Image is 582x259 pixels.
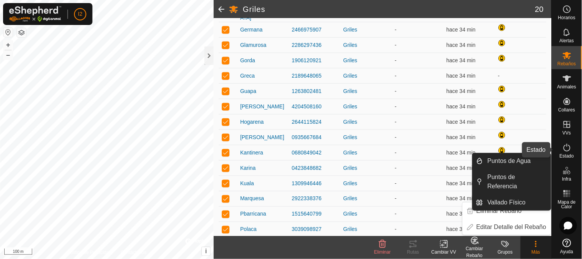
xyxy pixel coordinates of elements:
[205,248,207,254] span: i
[240,226,257,234] span: Polaca
[343,226,389,234] div: Griles
[343,179,389,188] div: Griles
[446,73,475,79] span: 22 ago 2025, 19:06
[488,156,531,166] span: Puntos de Agua
[292,103,337,111] div: 4204508160
[446,42,475,48] span: 22 ago 2025, 19:06
[343,210,389,218] div: Griles
[446,27,475,33] span: 22 ago 2025, 19:06
[292,195,337,203] div: 2922338376
[374,249,391,255] span: Eliminar
[562,131,571,135] span: VVs
[395,103,397,110] app-display-virtual-paddock-transition: -
[552,236,582,257] a: Ayuda
[446,226,475,232] span: 22 ago 2025, 19:06
[560,38,574,43] span: Alertas
[395,27,397,33] app-display-virtual-paddock-transition: -
[395,226,397,232] app-display-virtual-paddock-transition: -
[343,72,389,80] div: Griles
[292,72,337,80] div: 2189648065
[240,72,255,80] span: Greca
[476,222,546,232] span: Editar Detalle del Rebaño
[395,119,397,125] app-display-virtual-paddock-transition: -
[560,154,574,158] span: Estado
[343,149,389,157] div: Griles
[535,3,544,15] span: 20
[240,41,266,49] span: Glamurosa
[292,226,337,234] div: 3039098927
[557,85,576,89] span: Animales
[292,26,337,34] div: 2466975907
[343,195,389,203] div: Griles
[3,50,13,60] button: –
[429,249,459,256] div: Cambiar VV
[240,195,264,203] span: Marquesa
[243,5,535,14] h2: Griles
[3,40,13,50] button: +
[240,133,284,141] span: [PERSON_NAME]
[17,28,26,37] button: Capas del Mapa
[292,133,337,141] div: 0935667684
[292,210,337,218] div: 1515640799
[558,108,575,112] span: Collares
[446,103,475,110] span: 22 ago 2025, 19:05
[395,73,397,79] app-display-virtual-paddock-transition: -
[395,57,397,63] app-display-virtual-paddock-transition: -
[67,249,111,256] a: Política de Privacidad
[557,61,576,66] span: Rebaños
[395,149,397,156] app-display-virtual-paddock-transition: -
[240,103,284,111] span: [PERSON_NAME]
[495,68,546,83] td: -
[343,103,389,111] div: Griles
[446,196,475,202] span: 22 ago 2025, 19:06
[483,153,551,169] a: Puntos de Agua
[558,15,575,20] span: Horarios
[395,211,397,217] app-display-virtual-paddock-transition: -
[459,245,490,259] div: Cambiar Rebaño
[240,149,263,157] span: Kantinera
[473,195,551,210] li: Vallado Físico
[483,169,551,194] a: Puntos de Referencia
[395,180,397,186] app-display-virtual-paddock-transition: -
[292,164,337,172] div: 0423848682
[398,249,429,256] div: Rutas
[521,249,551,256] div: Más
[395,88,397,94] app-display-virtual-paddock-transition: -
[554,200,580,209] span: Mapa de Calor
[343,133,389,141] div: Griles
[343,87,389,95] div: Griles
[343,56,389,65] div: Griles
[446,211,475,217] span: 22 ago 2025, 19:06
[483,195,551,210] a: Vallado Físico
[240,56,255,65] span: Gorda
[446,149,475,156] span: 22 ago 2025, 19:06
[240,179,254,188] span: Kuala
[240,164,256,172] span: Karina
[343,164,389,172] div: Griles
[395,134,397,140] app-display-virtual-paddock-transition: -
[292,179,337,188] div: 1309946446
[395,196,397,202] app-display-virtual-paddock-transition: -
[3,28,13,37] button: Restablecer Mapa
[343,26,389,34] div: Griles
[202,247,210,256] button: i
[240,26,262,34] span: Germana
[240,87,256,95] span: Guapa
[343,41,389,49] div: Griles
[9,6,61,22] img: Logo Gallagher
[488,198,526,207] span: Vallado Físico
[121,249,147,256] a: Contáctenos
[446,88,475,94] span: 22 ago 2025, 19:06
[488,173,546,191] span: Puntos de Referencia
[446,134,475,140] span: 22 ago 2025, 19:06
[395,42,397,48] app-display-virtual-paddock-transition: -
[476,206,522,216] span: Eliminar Rebaño
[463,219,551,235] li: Editar Detalle del Rebaño
[473,153,551,169] li: Puntos de Agua
[292,118,337,126] div: 2644115824
[473,169,551,194] li: Puntos de Referencia
[490,249,521,256] div: Grupos
[292,149,337,157] div: 0680849042
[562,177,571,181] span: Infra
[395,165,397,171] app-display-virtual-paddock-transition: -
